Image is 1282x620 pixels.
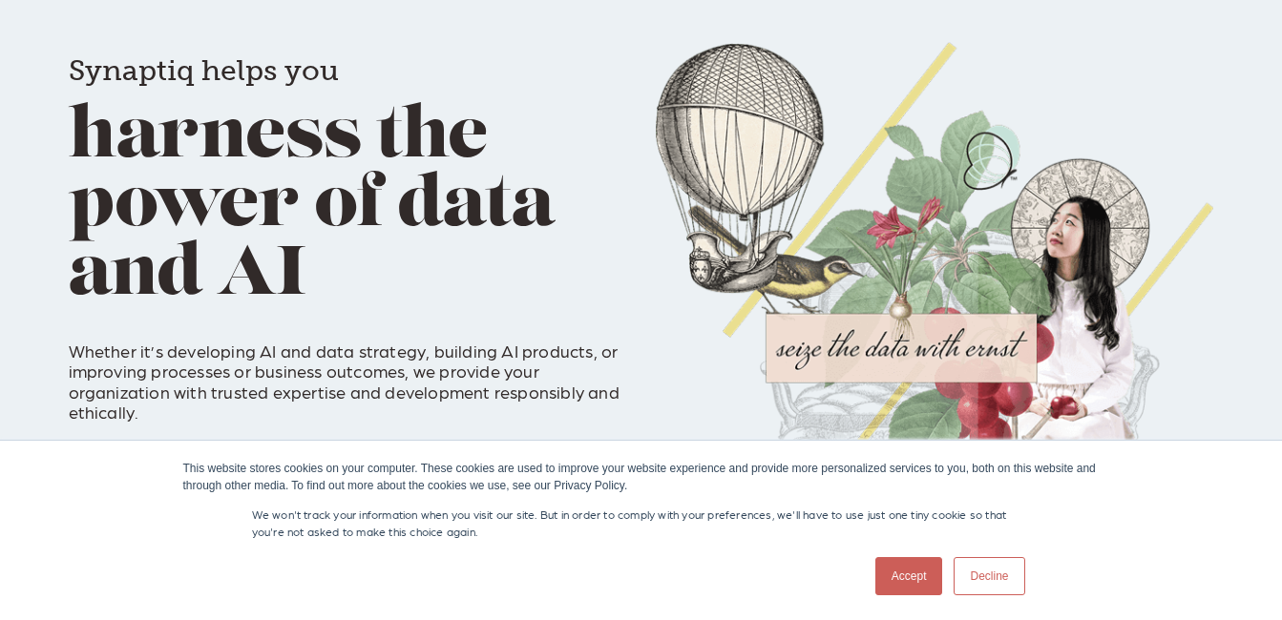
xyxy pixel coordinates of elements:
[252,506,1031,540] p: We won't track your information when you visit our site. But in order to comply with your prefere...
[69,53,339,88] span: Synaptiq helps you
[954,557,1024,595] a: Decline
[656,42,1214,517] img: Collage of girl, balloon, bird, and butterfly, with seize the data with ernst text
[69,29,627,311] h1: harness the power of data and AI
[183,460,1100,494] div: This website stores cookies on your computer. These cookies are used to improve your website expe...
[69,320,627,423] p: Whether it’s developing AI and data strategy, building AI products, or improving processes or bus...
[875,557,943,595] a: Accept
